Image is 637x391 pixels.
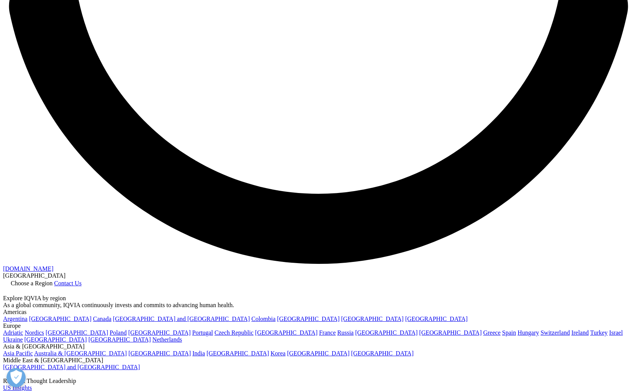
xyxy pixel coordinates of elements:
a: [GEOGRAPHIC_DATA] [88,336,151,343]
a: Netherlands [152,336,182,343]
a: Australia & [GEOGRAPHIC_DATA] [34,350,127,357]
a: Korea [270,350,285,357]
a: Asia Pacific [3,350,33,357]
a: [GEOGRAPHIC_DATA] [206,350,269,357]
a: Russia [337,329,354,336]
a: Canada [93,316,111,322]
div: Asia & [GEOGRAPHIC_DATA] [3,343,634,350]
div: Regional Thought Leadership [3,378,634,384]
a: Ireland [571,329,589,336]
a: France [319,329,336,336]
a: [GEOGRAPHIC_DATA] [277,316,339,322]
div: [GEOGRAPHIC_DATA] [3,272,634,279]
a: [GEOGRAPHIC_DATA] [341,316,404,322]
div: As a global community, IQVIA continuously invests and commits to advancing human health. [3,302,634,309]
a: [GEOGRAPHIC_DATA] [128,329,191,336]
a: India [192,350,205,357]
a: [GEOGRAPHIC_DATA] [351,350,414,357]
a: Portugal [192,329,213,336]
div: Americas [3,309,634,316]
a: US Insights [3,384,32,391]
a: Turkey [590,329,608,336]
a: Israel [609,329,623,336]
a: Greece [483,329,500,336]
a: Hungary [517,329,539,336]
a: Spain [502,329,516,336]
a: [DOMAIN_NAME] [3,265,54,272]
a: [GEOGRAPHIC_DATA] [355,329,418,336]
div: Explore IQVIA by region [3,295,634,302]
a: Switzerland [540,329,570,336]
a: Poland [110,329,126,336]
a: [GEOGRAPHIC_DATA] [419,329,481,336]
div: Europe [3,322,634,329]
a: Czech Republic [215,329,254,336]
button: Open Preferences [7,368,26,387]
a: [GEOGRAPHIC_DATA] [25,336,87,343]
div: Middle East & [GEOGRAPHIC_DATA] [3,357,634,364]
a: [GEOGRAPHIC_DATA] [29,316,92,322]
a: Ukraine [3,336,23,343]
a: [GEOGRAPHIC_DATA] [405,316,468,322]
a: Nordics [25,329,44,336]
a: Contact Us [54,280,82,286]
a: [GEOGRAPHIC_DATA] [255,329,318,336]
a: [GEOGRAPHIC_DATA] [46,329,108,336]
a: [GEOGRAPHIC_DATA] and [GEOGRAPHIC_DATA] [113,316,250,322]
a: Argentina [3,316,28,322]
a: Adriatic [3,329,23,336]
a: [GEOGRAPHIC_DATA] and [GEOGRAPHIC_DATA] [3,364,140,370]
a: [GEOGRAPHIC_DATA] [287,350,349,357]
a: [GEOGRAPHIC_DATA] [128,350,191,357]
a: Colombia [251,316,275,322]
span: Choose a Region [11,280,52,286]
